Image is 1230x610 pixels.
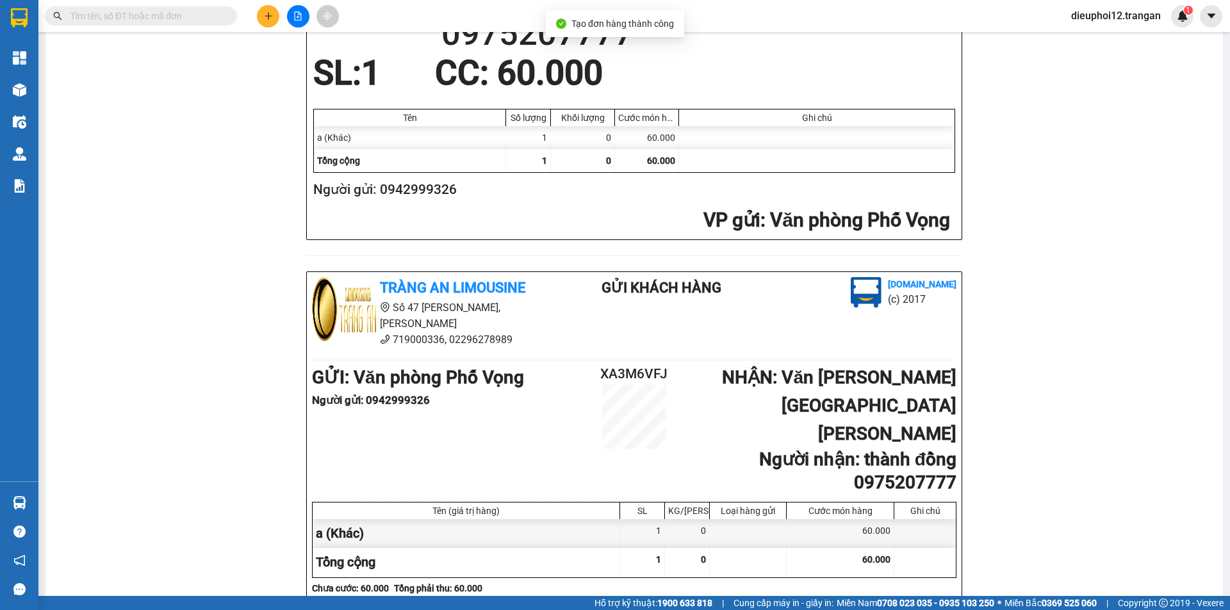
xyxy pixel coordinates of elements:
[1106,596,1108,610] span: |
[551,126,615,149] div: 0
[668,506,706,516] div: KG/[PERSON_NAME]
[618,113,675,123] div: Cước món hàng
[602,280,721,296] b: Gửi khách hàng
[594,596,712,610] span: Hỗ trợ kỹ thuật:
[316,554,375,570] span: Tổng cộng
[1184,6,1193,15] sup: 1
[13,583,26,595] span: message
[506,126,551,149] div: 1
[312,394,430,406] b: Người gửi : 0942999326
[580,364,688,385] h2: XA3M6VFJ
[312,300,550,332] li: Số 47 [PERSON_NAME], [PERSON_NAME]
[542,156,547,166] span: 1
[13,179,26,193] img: solution-icon
[361,53,381,93] span: 1
[1042,598,1097,608] strong: 0369 525 060
[1159,598,1168,607] span: copyright
[1186,6,1190,15] span: 1
[380,302,390,312] span: environment
[13,147,26,161] img: warehouse-icon
[394,583,482,593] b: Tổng phải thu: 60.000
[13,51,26,65] img: dashboard-icon
[293,12,302,20] span: file-add
[1200,5,1222,28] button: caret-down
[441,13,955,54] h2: 0975207777
[53,12,62,20] span: search
[877,598,994,608] strong: 0708 023 035 - 0935 103 250
[13,496,26,510] img: warehouse-icon
[703,209,760,231] span: VP gửi
[851,277,881,308] img: logo.jpg
[888,291,956,307] li: (c) 2017
[380,334,390,344] span: phone
[1177,10,1188,22] img: icon-new-feature
[264,12,273,20] span: plus
[837,596,994,610] span: Miền Nam
[314,126,506,149] div: a (Khác)
[665,519,710,548] div: 0
[656,554,661,565] span: 1
[257,5,279,28] button: plus
[888,279,956,289] b: [DOMAIN_NAME]
[316,506,616,516] div: Tên (giá trị hàng)
[615,126,679,149] div: 60.000
[380,280,525,296] b: Tràng An Limousine
[427,54,611,92] div: CC : 60.000
[313,179,950,200] h2: Người gửi: 0942999326
[1004,596,1097,610] span: Miền Bắc
[312,332,550,348] li: 719000336, 02296278989
[722,596,724,610] span: |
[323,12,332,20] span: aim
[316,5,339,28] button: aim
[623,506,661,516] div: SL
[13,83,26,97] img: warehouse-icon
[571,19,674,29] span: Tạo đơn hàng thành công
[657,598,712,608] strong: 1900 633 818
[317,156,360,166] span: Tổng cộng
[790,506,890,516] div: Cước món hàng
[312,367,524,388] b: GỬI : Văn phòng Phố Vọng
[556,19,566,29] span: check-circle
[997,600,1001,606] span: ⚪️
[1061,8,1171,24] span: dieuphoi12.trangan
[11,8,28,28] img: logo-vxr
[70,9,222,23] input: Tìm tên, số ĐT hoặc mã đơn
[312,277,376,341] img: logo.jpg
[313,53,361,93] span: SL:
[701,554,706,565] span: 0
[312,583,389,593] b: Chưa cước : 60.000
[787,519,894,548] div: 60.000
[722,367,956,444] b: NHẬN : Văn [PERSON_NAME][GEOGRAPHIC_DATA][PERSON_NAME]
[734,596,833,610] span: Cung cấp máy in - giấy in:
[313,519,620,548] div: a (Khác)
[713,506,783,516] div: Loại hàng gửi
[509,113,547,123] div: Số lượng
[682,113,951,123] div: Ghi chú
[898,506,953,516] div: Ghi chú
[862,554,890,565] span: 60.000
[606,156,611,166] span: 0
[13,115,26,129] img: warehouse-icon
[317,113,502,123] div: Tên
[759,449,956,493] b: Người nhận : thành đồng 0975207777
[287,5,309,28] button: file-add
[1206,10,1217,22] span: caret-down
[13,526,26,538] span: question-circle
[313,207,950,234] h2: : Văn phòng Phố Vọng
[647,156,675,166] span: 60.000
[620,519,665,548] div: 1
[13,554,26,566] span: notification
[554,113,611,123] div: Khối lượng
